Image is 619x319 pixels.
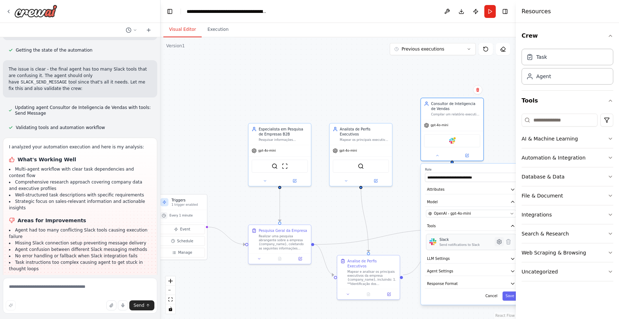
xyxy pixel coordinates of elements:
button: Open in side panel [292,256,309,262]
button: Configure tool [495,237,504,246]
span: Response Format [427,281,458,286]
label: Role [425,168,517,172]
g: Edge from triggers to 7efa0037-fc03-4af2-8bfb-0ba9bd0836ae [208,224,245,247]
button: Hide left sidebar [165,6,175,16]
span: Event [180,227,190,232]
li: Task instructions too complex causing agent to get stuck in thought loops [9,259,151,272]
div: AI & Machine Learning [522,135,578,142]
li: Missing Slack connection setup preventing message delivery [9,240,151,246]
button: Event [159,224,205,234]
button: Open in side panel [280,178,309,184]
div: Tools [522,111,613,287]
div: Pesquisa Geral da EmpresaRealizar uma pesquisa abrangente sobre a empresa {company_name}, coletan... [248,224,311,264]
img: Logo [14,5,57,18]
span: LLM Settings [427,256,450,261]
span: gpt-4o-mini [431,123,448,127]
div: Analista de Perfis Executivos [340,127,389,137]
div: Integrations [522,211,552,218]
span: Schedule [177,238,193,243]
button: Improve this prompt [6,300,16,310]
div: Slack [440,237,480,242]
h3: Triggers [172,197,204,203]
button: Model [425,197,517,207]
button: Start a new chat [143,26,154,34]
button: Switch to previous chat [123,26,140,34]
button: LLM Settings [425,254,517,263]
div: Automation & Integration [522,154,586,161]
p: I analyzed your automation execution and here is my analysis: [9,144,151,150]
div: Analise de Perfis Executivos [347,258,397,268]
button: Manage [159,248,205,257]
div: Version 1 [166,43,185,49]
button: Open in side panel [380,291,398,297]
button: zoom out [166,286,175,295]
div: Search & Research [522,230,569,237]
span: Send [134,303,144,308]
button: Cancel [482,291,500,300]
img: ScrapeWebsiteTool [282,163,288,169]
span: Getting the state of the automation [16,47,92,53]
div: Task [536,53,547,61]
button: Schedule [159,236,205,246]
div: React Flow controls [166,276,175,314]
p: 1 trigger enabled [172,203,204,206]
button: Delete node [473,85,483,95]
div: Database & Data [522,173,565,180]
button: OpenAI - gpt-4o-mini [426,210,516,217]
span: Previous executions [402,46,444,52]
div: Web Scraping & Browsing [522,249,586,256]
button: Response Format [425,279,517,289]
code: SLACK_SEND_MESSAGE [19,79,68,86]
h1: What's Working Well [9,156,151,163]
img: SerperDevTool [272,163,278,169]
button: Visual Editor [163,22,202,37]
button: Upload files [106,300,116,310]
li: Agent confusion between different Slack messaging methods [9,246,151,253]
button: Tools [522,91,613,111]
nav: breadcrumb [187,8,267,15]
button: Integrations [522,205,613,224]
p: The issue is clear - the final agent has too many Slack tools that are confusing it. The agent sh... [9,66,152,92]
div: Pesquisar informações detalhadas sobre a empresa {company_name} para apoiar a equipe de vendas em... [259,138,308,142]
button: Send [129,300,154,310]
img: Slack [449,138,455,144]
div: Mapear os principais executivos da empresa {company_name}, analisando seus perfis profissionais, ... [340,138,389,142]
li: Well-structured task descriptions with specific requirements [9,192,151,198]
div: Consultor de Inteligencia de Vendas [431,101,480,111]
button: Previous executions [390,43,476,55]
a: React Flow attribution [495,314,515,318]
span: Attributes [427,187,445,192]
div: Triggers1 trigger enabledEvery 1 minuteEventScheduleManage [157,194,208,260]
button: Automation & Integration [522,148,613,167]
button: File & Document [522,186,613,205]
div: Consultor de Inteligencia de VendasCompilar um relatório executivo completo sobre a empresa {comp... [421,98,484,161]
div: Agent [536,73,551,80]
span: gpt-4o-mini [339,149,357,153]
span: Validating tools and automation workflow [16,125,105,130]
h4: Resources [522,7,551,16]
button: Tools [425,222,517,231]
span: Model [427,199,438,204]
li: Comprehensive research approach covering company data and executive profiles [9,179,151,192]
button: zoom in [166,276,175,286]
h1: Areas for Improvements [9,217,151,224]
button: Database & Data [522,167,613,186]
div: Compilar um relatório executivo completo sobre a empresa {company_name} formatado especificamente... [431,113,480,116]
li: Strategic focus on sales-relevant information and actionable insights [9,198,151,211]
div: Send notifications to Slack [440,243,480,247]
span: Updating agent Consultor de Inteligencia de Vendas with tools: Send Message [15,105,152,116]
div: Crew [522,46,613,90]
button: Open in side panel [453,152,481,158]
div: Analista de Perfis ExecutivosMapear os principais executivos da empresa {company_name}, analisand... [329,123,393,186]
img: SerperDevTool [358,163,364,169]
div: Pesquisa Geral da Empresa [259,228,307,233]
img: Slack [429,238,436,246]
g: Edge from 7efa0037-fc03-4af2-8bfb-0ba9bd0836ae to 279ba3cd-2d60-4477-a2a4-41fb0007fffa [314,242,334,277]
button: Save [503,291,517,300]
button: Attributes [425,185,517,194]
span: Agent Settings [427,268,453,273]
button: Hide right sidebar [500,6,510,16]
button: Execution [202,22,234,37]
button: Delete tool [504,237,513,246]
button: Search & Research [522,224,613,243]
